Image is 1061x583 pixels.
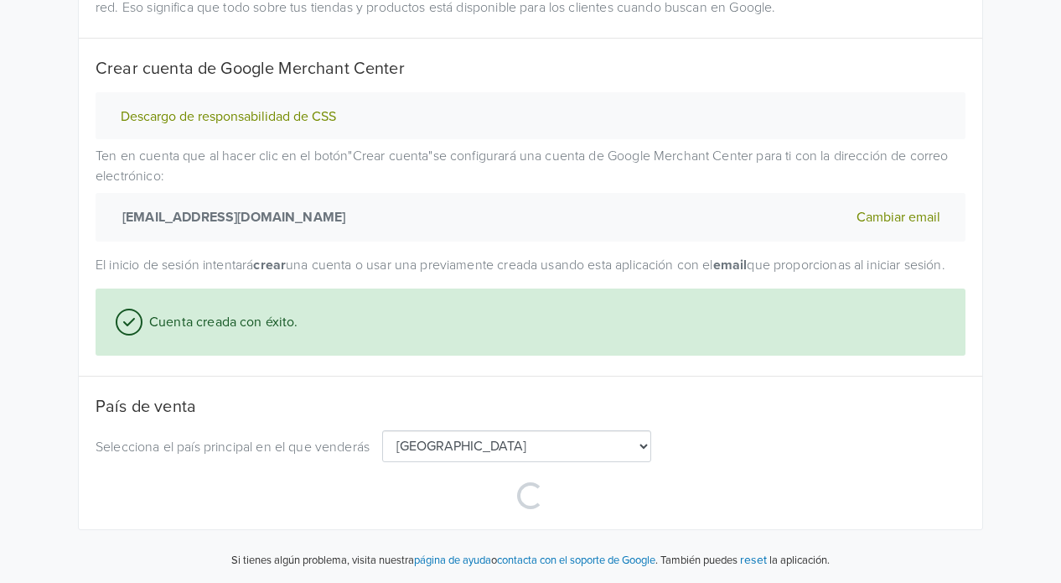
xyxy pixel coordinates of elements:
p: Ten en cuenta que al hacer clic en el botón " Crear cuenta " se configurará una cuenta de Google ... [96,146,965,242]
h5: Crear cuenta de Google Merchant Center [96,59,965,79]
p: También puedes la aplicación. [658,550,830,570]
p: Si tienes algún problema, visita nuestra o . [231,553,658,570]
button: Cambiar email [851,206,945,228]
span: Cuenta creada con éxito. [142,312,298,332]
button: reset [740,550,767,570]
a: página de ayuda [414,554,491,567]
button: Descargo de responsabilidad de CSS [116,108,341,126]
a: contacta con el soporte de Google [497,554,655,567]
p: El inicio de sesión intentará una cuenta o usar una previamente creada usando esta aplicación con... [96,255,965,275]
strong: email [713,257,748,273]
strong: [EMAIL_ADDRESS][DOMAIN_NAME] [116,207,345,227]
strong: crear [253,257,286,273]
h5: País de venta [96,397,965,417]
p: Selecciona el país principal en el que venderás [96,437,370,457]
